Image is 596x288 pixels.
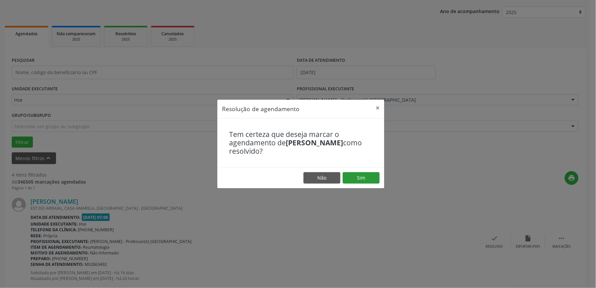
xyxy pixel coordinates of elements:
[304,172,340,184] button: Não
[229,130,373,156] h4: Tem certeza que deseja marcar o agendamento de como resolvido?
[286,138,343,147] b: [PERSON_NAME]
[222,104,300,113] h5: Resolução de agendamento
[343,172,380,184] button: Sim
[371,100,384,116] button: Close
